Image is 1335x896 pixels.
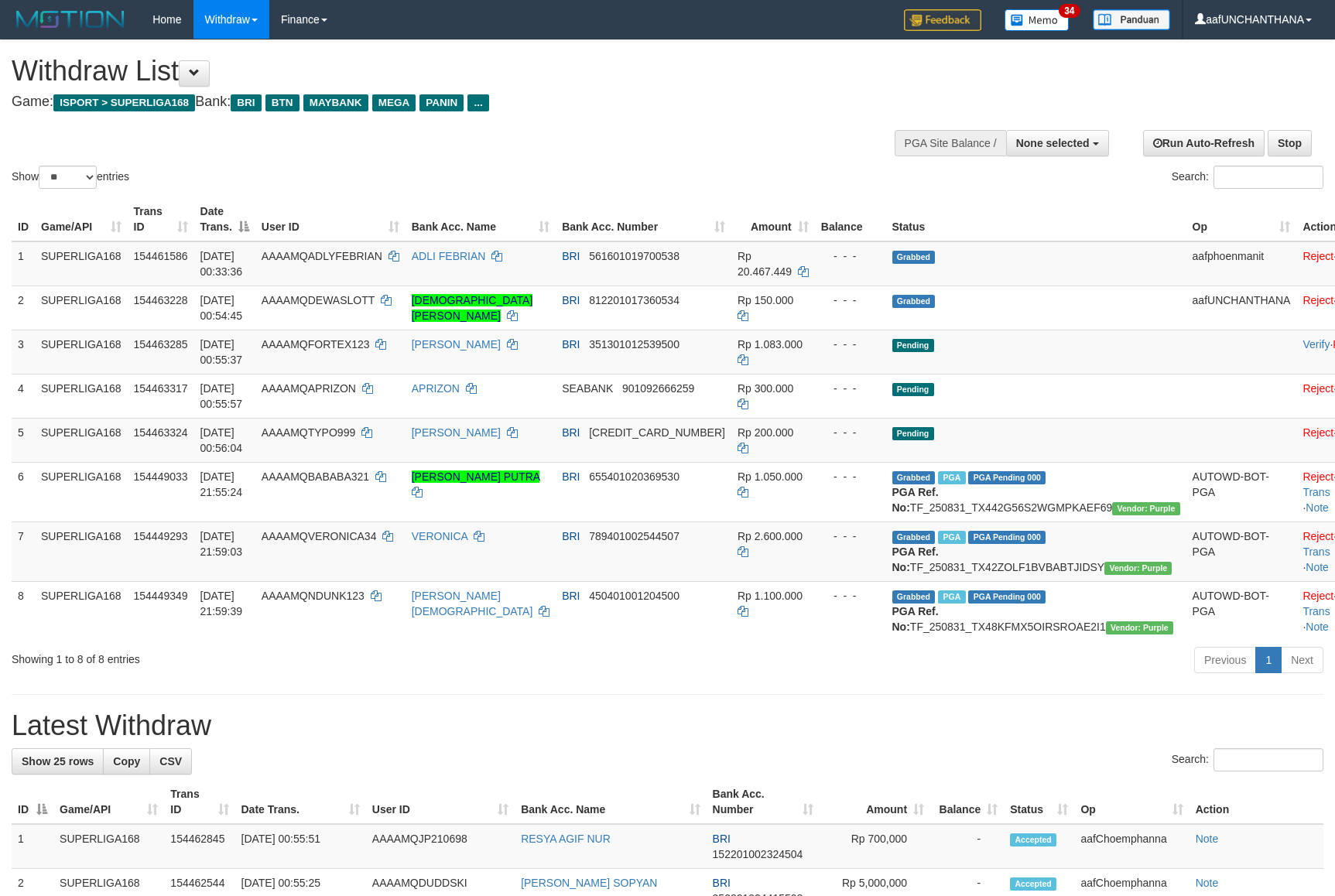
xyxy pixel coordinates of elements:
span: Show 25 rows [22,755,94,768]
input: Search: [1213,166,1323,189]
a: APRIZON [412,382,460,395]
span: Grabbed [892,471,936,484]
span: BRI [562,250,580,262]
a: Reject [1302,470,1333,483]
td: SUPERLIGA168 [35,241,128,286]
th: ID: activate to sort column descending [12,780,53,824]
div: PGA Site Balance / [895,130,1006,156]
th: Balance [815,197,886,241]
span: Copy 561601019700538 to clipboard [589,250,679,262]
th: Op: activate to sort column ascending [1074,780,1189,824]
th: Bank Acc. Name: activate to sort column ascending [406,197,556,241]
span: Accepted [1010,877,1056,891]
span: ISPORT > SUPERLIGA168 [53,94,195,111]
td: aafChoemphanna [1074,824,1189,869]
span: PGA Pending [968,531,1046,544]
span: Copy 901092666259 to clipboard [622,382,694,395]
span: PGA Pending [968,590,1046,604]
span: BRI [713,877,731,889]
span: Copy 351301012539500 to clipboard [589,338,679,351]
span: Grabbed [892,531,936,544]
span: ... [467,94,488,111]
span: Copy [113,755,140,768]
span: 154449349 [134,590,188,602]
span: BRI [713,833,731,845]
span: Rp 1.083.000 [738,338,803,351]
td: AUTOWD-BOT-PGA [1186,462,1297,522]
a: Reject [1302,590,1333,602]
a: Note [1306,561,1329,573]
th: Date Trans.: activate to sort column ascending [235,780,366,824]
span: Copy 655401020369530 to clipboard [589,470,679,483]
td: aafphoenmanit [1186,241,1297,286]
td: SUPERLIGA168 [35,374,128,418]
label: Search: [1172,748,1323,771]
b: PGA Ref. No: [892,545,939,573]
span: Pending [892,383,934,396]
a: RESYA AGIF NUR [521,833,611,845]
label: Search: [1172,166,1323,189]
div: - - - [821,588,880,604]
span: Vendor URL: https://trx4.1velocity.biz [1112,502,1179,515]
span: 154449033 [134,470,188,483]
th: Amount: activate to sort column ascending [820,780,930,824]
td: SUPERLIGA168 [35,581,128,641]
td: SUPERLIGA168 [35,418,128,462]
span: Rp 2.600.000 [738,530,803,542]
span: PGA Pending [968,471,1046,484]
td: 8 [12,581,35,641]
th: Trans ID: activate to sort column ascending [128,197,194,241]
a: [PERSON_NAME][DEMOGRAPHIC_DATA] [412,590,533,617]
a: Note [1306,621,1329,633]
span: [DATE] 21:59:39 [200,590,243,617]
td: TF_250831_TX442G56S2WGMPKAEF69 [886,462,1186,522]
td: AUTOWD-BOT-PGA [1186,522,1297,581]
span: Copy 812201017360534 to clipboard [589,294,679,306]
span: Marked by aafheankoy [938,471,965,484]
div: - - - [821,292,880,308]
span: PANIN [419,94,464,111]
span: AAAAMQDEWASLOTT [262,294,375,306]
th: User ID: activate to sort column ascending [255,197,406,241]
th: Bank Acc. Number: activate to sort column ascending [556,197,731,241]
td: 3 [12,330,35,374]
span: Grabbed [892,251,936,264]
td: Rp 700,000 [820,824,930,869]
td: SUPERLIGA168 [35,286,128,330]
a: Show 25 rows [12,748,104,775]
td: 1 [12,241,35,286]
a: Next [1281,647,1323,673]
th: Op: activate to sort column ascending [1186,197,1297,241]
div: - - - [821,469,880,484]
th: Trans ID: activate to sort column ascending [164,780,234,824]
select: Showentries [39,166,97,189]
a: Note [1196,877,1219,889]
th: Date Trans.: activate to sort column descending [194,197,255,241]
a: Run Auto-Refresh [1143,130,1265,156]
a: Copy [103,748,150,775]
a: Previous [1194,647,1256,673]
span: Marked by aafheankoy [938,531,965,544]
span: BRI [231,94,261,111]
span: Rp 300.000 [738,382,793,395]
span: 154463285 [134,338,188,351]
span: Vendor URL: https://trx4.1velocity.biz [1106,621,1173,634]
span: BRI [562,470,580,483]
span: MEGA [372,94,416,111]
div: - - - [821,425,880,440]
span: BRI [562,294,580,306]
span: 154463317 [134,382,188,395]
a: ADLI FEBRIAN [412,250,486,262]
div: Showing 1 to 8 of 8 entries [12,645,545,667]
span: Copy 152201002324504 to clipboard [713,848,803,860]
td: SUPERLIGA168 [35,462,128,522]
span: AAAAMQNDUNK123 [262,590,365,602]
td: AUTOWD-BOT-PGA [1186,581,1297,641]
a: Reject [1302,382,1333,395]
div: - - - [821,248,880,264]
a: [PERSON_NAME] [412,338,501,351]
a: 1 [1255,647,1282,673]
span: BRI [562,530,580,542]
td: AAAAMQJP210698 [366,824,515,869]
span: 154463228 [134,294,188,306]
